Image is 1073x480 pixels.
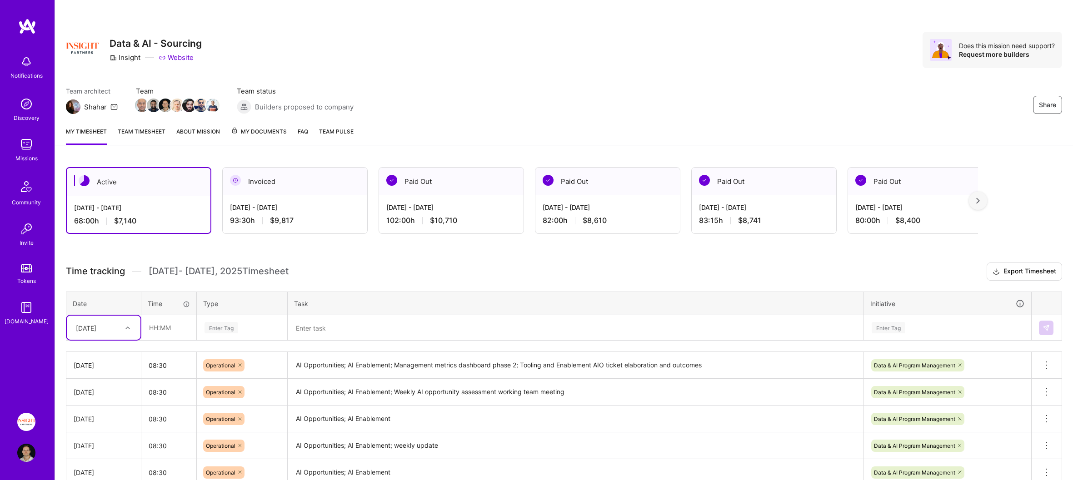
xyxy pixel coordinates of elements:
[5,317,49,326] div: [DOMAIN_NAME]
[66,86,118,96] span: Team architect
[738,216,761,225] span: $8,741
[543,203,673,212] div: [DATE] - [DATE]
[289,380,863,405] textarea: AI Opportunities; AI Enablement; Weekly AI opportunity assessment working team meeting
[76,323,96,332] div: [DATE]
[230,216,360,225] div: 93:30 h
[270,216,294,225] span: $9,817
[20,238,34,247] div: Invite
[136,98,148,113] a: Team Member Avatar
[206,99,220,112] img: Team Member Avatar
[959,50,1055,59] div: Request more builders
[206,469,235,476] span: Operational
[855,175,866,186] img: Paid Out
[289,406,863,431] textarea: AI Opportunities; AI Enablement
[135,99,149,112] img: Team Member Avatar
[66,32,99,64] img: Company Logo
[183,98,195,113] a: Team Member Avatar
[855,216,985,225] div: 80:00 h
[930,39,952,61] img: Avatar
[74,468,134,477] div: [DATE]
[194,99,208,112] img: Team Member Avatar
[692,168,836,195] div: Paid Out
[66,266,125,277] span: Time tracking
[176,127,220,145] a: About Mission
[17,95,35,113] img: discovery
[874,469,955,476] span: Data & AI Program Management
[872,321,905,335] div: Enter Tag
[74,216,203,226] div: 68:00 h
[10,71,43,80] div: Notifications
[699,203,829,212] div: [DATE] - [DATE]
[874,362,955,369] span: Data & AI Program Management
[110,54,117,61] i: icon CompanyGray
[17,413,35,431] img: Insight Partners: Data & AI - Sourcing
[870,298,1025,309] div: Initiative
[874,442,955,449] span: Data & AI Program Management
[430,216,457,225] span: $10,710
[255,102,354,112] span: Builders proposed to company
[17,298,35,317] img: guide book
[231,127,287,145] a: My Documents
[18,18,36,35] img: logo
[110,103,118,110] i: icon Mail
[386,203,516,212] div: [DATE] - [DATE]
[237,99,251,114] img: Builders proposed to company
[543,216,673,225] div: 82:00 h
[12,198,41,207] div: Community
[379,168,524,195] div: Paid Out
[993,267,1000,277] i: icon Download
[74,414,134,424] div: [DATE]
[699,216,829,225] div: 83:15 h
[195,98,207,113] a: Team Member Avatar
[319,128,354,135] span: Team Pulse
[159,99,172,112] img: Team Member Avatar
[976,198,980,204] img: right
[110,53,140,62] div: Insight
[206,362,235,369] span: Operational
[874,416,955,422] span: Data & AI Program Management
[17,53,35,71] img: bell
[206,442,235,449] span: Operational
[125,326,130,330] i: icon Chevron
[583,216,607,225] span: $8,610
[231,127,287,137] span: My Documents
[14,113,40,123] div: Discovery
[66,292,141,315] th: Date
[84,102,107,112] div: Shahar
[148,299,190,308] div: Time
[230,203,360,212] div: [DATE] - [DATE]
[21,264,32,272] img: tokens
[959,41,1055,50] div: Does this mission need support?
[147,99,160,112] img: Team Member Avatar
[197,292,288,315] th: Type
[206,389,235,396] span: Operational
[895,216,920,225] span: $8,400
[206,416,235,422] span: Operational
[17,135,35,153] img: teamwork
[141,380,196,404] input: HH:MM
[699,175,710,186] img: Paid Out
[118,127,165,145] a: Team timesheet
[149,266,289,277] span: [DATE] - [DATE] , 2025 Timesheet
[67,168,210,196] div: Active
[17,220,35,238] img: Invite
[114,216,136,226] span: $7,140
[66,99,80,114] img: Team Architect
[17,444,35,462] img: User Avatar
[987,262,1062,281] button: Export Timesheet
[848,168,993,195] div: Paid Out
[205,321,238,335] div: Enter Tag
[141,353,196,377] input: HH:MM
[110,38,202,49] h3: Data & AI - Sourcing
[207,98,219,113] a: Team Member Avatar
[148,98,160,113] a: Team Member Avatar
[74,203,203,213] div: [DATE] - [DATE]
[874,389,955,396] span: Data & AI Program Management
[535,168,680,195] div: Paid Out
[230,175,241,186] img: Invoiced
[160,98,171,113] a: Team Member Avatar
[319,127,354,145] a: Team Pulse
[223,168,367,195] div: Invoiced
[79,175,90,186] img: Active
[15,444,38,462] a: User Avatar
